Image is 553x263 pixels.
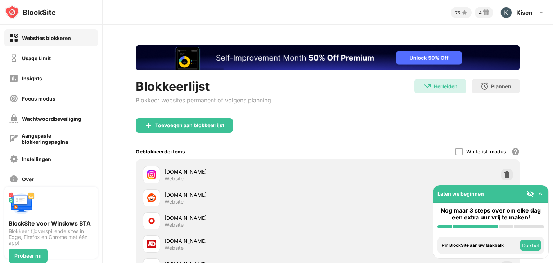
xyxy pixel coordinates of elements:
[479,10,482,15] div: 4
[482,8,490,17] img: reward-small.svg
[9,134,18,143] img: customize-block-page-off.svg
[136,97,271,104] div: Blokkeer websites permanent of volgens planning
[14,253,42,259] div: Probeer nu
[455,10,460,15] div: 75
[155,122,224,128] div: Toevoegen aan blokkeerlijst
[491,83,511,89] div: Plannen
[442,243,518,248] div: Pin BlockSite aan uw taakbalk
[537,190,544,197] img: omni-setup-toggle.svg
[165,199,184,205] div: Website
[22,156,51,162] div: Instellingen
[9,220,94,227] div: BlockSite voor Windows BTA
[136,45,520,70] iframe: Banner
[9,114,18,123] img: password-protection-off.svg
[520,240,541,251] button: Doe het
[165,222,184,228] div: Website
[165,214,328,222] div: [DOMAIN_NAME]
[147,193,156,202] img: favicons
[165,237,328,245] div: [DOMAIN_NAME]
[22,176,34,182] div: Over
[165,175,184,182] div: Website
[5,5,56,19] img: logo-blocksite.svg
[22,133,93,145] div: Aangepaste blokkeringspagina
[136,148,185,155] div: Geblokkeerde items
[165,191,328,199] div: [DOMAIN_NAME]
[9,228,94,246] div: Blokkeer tijdverspillende sites in Edge, Firefox en Chrome met één app!
[9,191,35,217] img: push-desktop.svg
[22,75,42,81] div: Insights
[22,95,55,102] div: Focus modus
[516,9,532,16] div: Kisen
[9,54,18,63] img: time-usage-off.svg
[147,170,156,179] img: favicons
[22,55,51,61] div: Usage Limit
[9,155,18,164] img: settings-off.svg
[136,79,271,94] div: Blokkeerlijst
[165,168,328,175] div: [DOMAIN_NAME]
[165,245,184,251] div: Website
[527,190,534,197] img: eye-not-visible.svg
[437,191,484,197] div: Laten we beginnen
[22,35,71,41] div: Websites blokkeren
[22,116,81,122] div: Wachtwoordbeveiliging
[9,34,18,43] img: block-on.svg
[9,175,18,184] img: about-off.svg
[460,8,469,17] img: points-small.svg
[9,94,18,103] img: focus-off.svg
[434,83,458,89] div: Herleiden
[147,217,156,225] img: favicons
[9,74,18,83] img: insights-off.svg
[500,7,512,18] img: ACg8ocLZufoXKCQsvYKvH5OIt0P89uIwR4_srV9gZrT1yc7RUDbqkA=s96-c
[466,148,506,155] div: Whitelist-modus
[147,240,156,248] img: favicons
[437,207,544,221] div: Nog maar 3 steps over om elke dag een extra uur vrij te maken!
